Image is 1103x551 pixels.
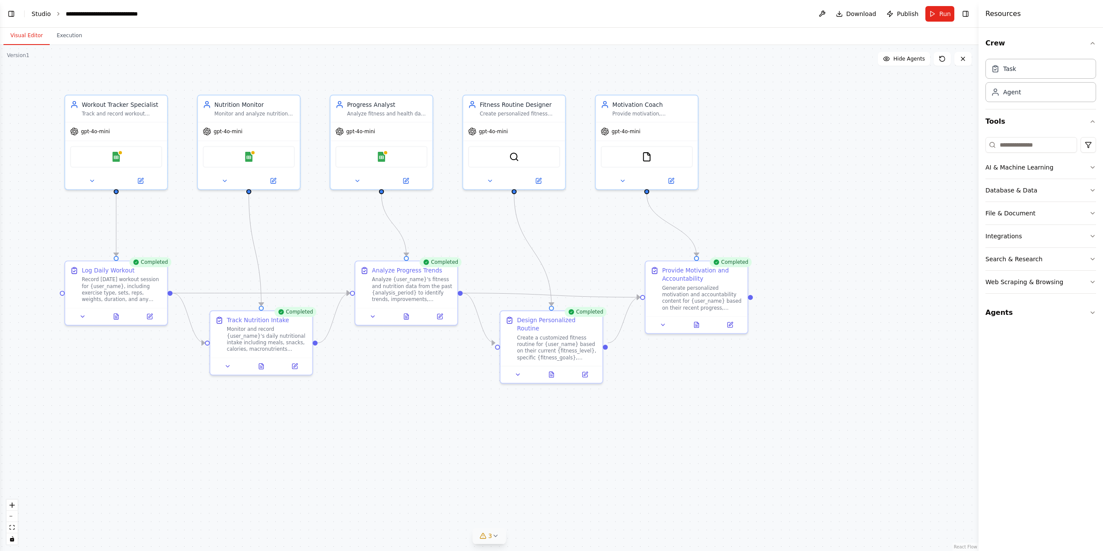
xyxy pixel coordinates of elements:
span: gpt-4o-mini [479,128,508,135]
button: Hide right sidebar [960,8,972,20]
span: gpt-4o-mini [214,128,242,135]
g: Edge from 890975f7-e8c1-4190-a7cb-64946097b59f to f02ed466-711c-4ffb-bec4-9584c6b0c302 [245,194,265,306]
button: 3 [473,528,506,544]
h4: Resources [985,9,1021,19]
div: Agent [1003,88,1021,96]
button: fit view [6,522,18,533]
button: View output [99,311,134,321]
button: Execution [50,27,89,45]
g: Edge from d383b67a-b9e6-481a-b96a-1de70f1b70a3 to bd360a2b-8381-496f-8c60-55c5c431b17e [510,194,556,306]
div: Version 1 [7,52,29,59]
span: gpt-4o-mini [612,128,641,135]
div: Completed [274,307,316,317]
button: Open in side panel [281,361,309,371]
button: Publish [883,6,922,22]
button: Open in side panel [383,176,429,186]
div: Crew [985,55,1096,109]
div: Track and record workout activities for {user_name}, logging exercise types, sets, reps, weights,... [82,110,162,117]
g: Edge from 748e79d5-8d01-4afc-95c7-14af65da1b51 to ed1c4981-e6ec-4530-9217-09f0c5244439 [172,289,350,297]
a: Studio [32,10,51,17]
div: Analyze fitness and health data trends for {user_name}, identifying patterns, progress indicators... [347,110,427,117]
div: Fitness Routine DesignerCreate personalized fitness routines for {user_name} based on their {fitn... [462,95,566,190]
div: Track Nutrition Intake [227,316,289,324]
div: Log Daily Workout [82,266,134,275]
div: Create personalized fitness routines for {user_name} based on their {fitness_level}, {fitness_goa... [480,110,560,117]
g: Edge from ed1c4981-e6ec-4530-9217-09f0c5244439 to 97e1efe4-6005-45be-9243-b143c58ca398 [463,289,640,301]
div: Monitor and record {user_name}'s daily nutritional intake including meals, snacks, calories, macr... [227,326,307,352]
button: Crew [985,31,1096,55]
img: FileReadTool [642,152,652,162]
button: Open in side panel [250,176,296,186]
div: Analyze {user_name}'s fitness and nutrition data from the past {analysis_period} to identify tren... [372,276,453,303]
div: Motivation CoachProvide motivation, accountability, and encouragement to {user_name} by celebrati... [595,95,699,190]
div: CompletedDesign Personalized RoutineCreate a customized fitness routine for {user_name} based on ... [500,310,603,384]
img: SerperDevTool [509,152,519,162]
a: React Flow attribution [954,545,977,549]
button: Web Scraping & Browsing [985,271,1096,293]
div: React Flow controls [6,500,18,545]
div: Monitor and analyze nutritional intake for {user_name}, tracking calories, macronutrients, micron... [214,110,295,117]
button: Show left sidebar [5,8,17,20]
button: Open in side panel [426,311,454,321]
div: Record [DATE] workout session for {user_name}, including exercise type, sets, reps, weights, dura... [82,276,162,303]
div: Progress Analyst [347,100,427,109]
div: Provide Motivation and Accountability [662,266,743,283]
div: CompletedTrack Nutrition IntakeMonitor and record {user_name}'s daily nutritional intake includin... [210,310,313,375]
div: Search & Research [985,255,1042,263]
div: CompletedProvide Motivation and AccountabilityGenerate personalized motivation and accountability... [645,260,749,334]
span: 3 [488,532,492,540]
button: Open in side panel [716,320,744,330]
div: Integrations [985,232,1022,240]
img: Google Sheets [244,152,254,162]
div: Nutrition Monitor [214,100,295,109]
button: View output [244,361,279,371]
span: gpt-4o-mini [81,128,110,135]
button: AI & Machine Learning [985,156,1096,179]
span: gpt-4o-mini [346,128,375,135]
div: Generate personalized motivation and accountability content for {user_name} based on their recent... [662,285,743,311]
div: Database & Data [985,186,1037,195]
button: Tools [985,109,1096,134]
button: Open in side panel [135,311,164,321]
button: Open in side panel [117,176,164,186]
div: Provide motivation, accountability, and encouragement to {user_name} by celebrating achievements,... [612,110,693,117]
div: File & Document [985,209,1036,218]
div: Motivation Coach [612,100,693,109]
button: Open in side panel [647,176,694,186]
div: Web Scraping & Browsing [985,278,1063,286]
button: Open in side panel [515,176,561,186]
g: Edge from ed1c4981-e6ec-4530-9217-09f0c5244439 to bd360a2b-8381-496f-8c60-55c5c431b17e [463,289,495,347]
g: Edge from 748e79d5-8d01-4afc-95c7-14af65da1b51 to f02ed466-711c-4ffb-bec4-9584c6b0c302 [172,289,205,347]
span: Download [846,10,877,18]
div: Analyze Progress Trends [372,266,442,275]
nav: breadcrumb [32,10,162,18]
div: Completed [419,257,461,267]
div: Task [1003,64,1016,73]
div: Fitness Routine Designer [480,100,560,109]
div: Tools [985,134,1096,301]
div: Workout Tracker SpecialistTrack and record workout activities for {user_name}, logging exercise t... [64,95,168,190]
g: Edge from da3d12be-e1c1-42c4-bf75-25ef0a7b72b5 to ed1c4981-e6ec-4530-9217-09f0c5244439 [377,194,411,256]
span: Run [939,10,951,18]
g: Edge from f02ed466-711c-4ffb-bec4-9584c6b0c302 to ed1c4981-e6ec-4530-9217-09f0c5244439 [318,289,350,347]
span: Publish [897,10,918,18]
button: Download [832,6,880,22]
div: Completed [710,257,752,267]
button: zoom out [6,511,18,522]
button: Search & Research [985,248,1096,270]
div: Completed [564,307,606,317]
button: View output [389,311,424,321]
div: Create a customized fitness routine for {user_name} based on their current {fitness_level}, speci... [517,334,597,361]
button: Integrations [985,225,1096,247]
button: File & Document [985,202,1096,224]
div: Workout Tracker Specialist [82,100,162,109]
button: Hide Agents [878,52,930,66]
g: Edge from adb5537c-a591-45cd-8f2f-a9edb9ef9bc2 to 748e79d5-8d01-4afc-95c7-14af65da1b51 [112,194,120,256]
div: Progress AnalystAnalyze fitness and health data trends for {user_name}, identifying patterns, pro... [330,95,434,190]
div: Completed [129,257,171,267]
div: AI & Machine Learning [985,163,1053,172]
img: Google Sheets [376,152,386,162]
button: View output [679,320,714,330]
button: View output [534,370,569,380]
button: Run [925,6,954,22]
